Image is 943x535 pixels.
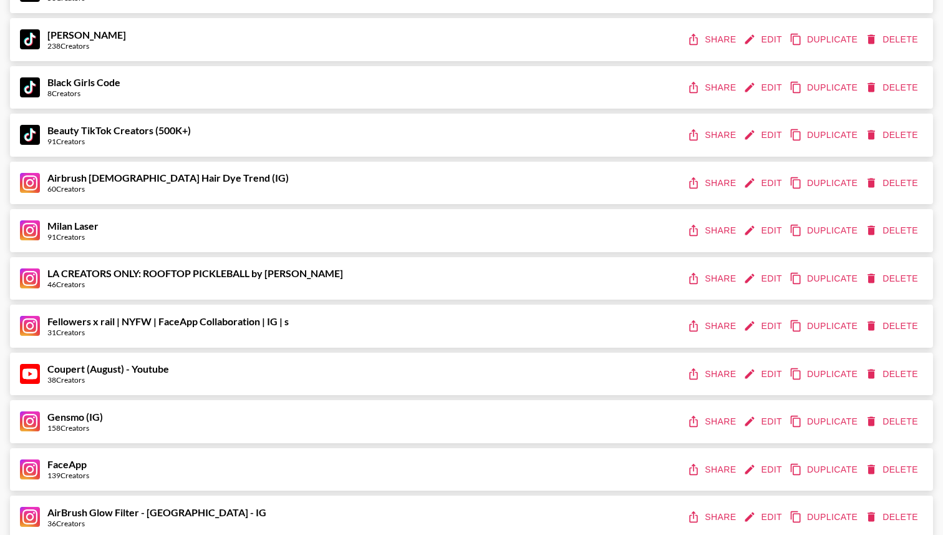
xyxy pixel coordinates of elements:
button: share [685,410,741,433]
strong: FaceApp [47,458,87,470]
button: delete [863,410,923,433]
img: Instagram [20,411,40,431]
strong: LA CREATORS ONLY: ROOFTOP PICKLEBALL by [PERSON_NAME] [47,267,343,279]
strong: Airbrush [DEMOGRAPHIC_DATA] Hair Dye Trend (IG) [47,172,289,184]
img: Instagram [20,507,40,527]
button: share [685,124,741,147]
button: edit [741,410,787,433]
button: duplicate [787,410,863,433]
button: delete [863,315,923,338]
button: duplicate [787,363,863,386]
img: TikTok [20,77,40,97]
strong: [PERSON_NAME] [47,29,126,41]
div: 238 Creators [47,41,126,51]
button: duplicate [787,315,863,338]
button: edit [741,315,787,338]
button: share [685,315,741,338]
button: delete [863,76,923,99]
img: YouTube [20,364,40,384]
button: duplicate [787,458,863,481]
strong: AirBrush Glow Filter - [GEOGRAPHIC_DATA] - IG [47,506,266,518]
button: duplicate [787,28,863,51]
button: delete [863,458,923,481]
button: duplicate [787,172,863,195]
button: edit [741,219,787,242]
button: share [685,458,741,481]
div: 158 Creators [47,423,103,433]
div: 38 Creators [47,375,169,385]
img: Instagram [20,459,40,479]
strong: Fellowers x rail | NYFW | FaceApp Collaboration | IG | s [47,315,289,327]
div: 91 Creators [47,232,99,242]
div: 46 Creators [47,280,343,289]
img: Instagram [20,316,40,336]
button: edit [741,506,787,529]
button: duplicate [787,76,863,99]
img: Instagram [20,173,40,193]
button: edit [741,76,787,99]
button: duplicate [787,124,863,147]
button: share [685,219,741,242]
div: 91 Creators [47,137,191,146]
button: edit [741,124,787,147]
div: 60 Creators [47,184,289,194]
strong: Gensmo (IG) [47,411,103,423]
button: delete [863,506,923,529]
button: delete [863,363,923,386]
button: share [685,506,741,529]
button: share [685,267,741,290]
button: duplicate [787,506,863,529]
img: Instagram [20,268,40,288]
button: delete [863,267,923,290]
div: 8 Creators [47,89,120,98]
div: 139 Creators [47,471,89,480]
div: 31 Creators [47,328,289,337]
button: share [685,172,741,195]
button: duplicate [787,219,863,242]
button: edit [741,172,787,195]
strong: Milan Laser [47,220,99,232]
button: share [685,28,741,51]
button: delete [863,172,923,195]
strong: Black Girls Code [47,76,120,88]
button: delete [863,219,923,242]
button: edit [741,363,787,386]
strong: Beauty TikTok Creators (500K+) [47,124,191,136]
button: edit [741,28,787,51]
button: share [685,363,741,386]
div: 36 Creators [47,519,266,528]
button: duplicate [787,267,863,290]
button: share [685,76,741,99]
img: TikTok [20,125,40,145]
button: edit [741,458,787,481]
img: Instagram [20,220,40,240]
button: delete [863,28,923,51]
button: edit [741,267,787,290]
img: TikTok [20,29,40,49]
button: delete [863,124,923,147]
strong: Coupert (August) - Youtube [47,363,169,375]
